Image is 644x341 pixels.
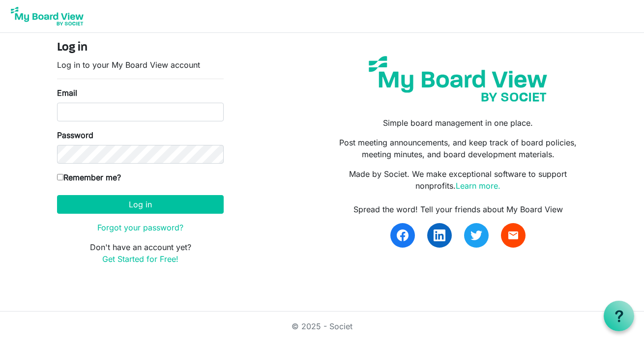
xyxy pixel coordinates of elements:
img: My Board View Logo [8,4,87,28]
img: facebook.svg [397,229,409,241]
p: Log in to your My Board View account [57,59,224,71]
p: Simple board management in one place. [329,117,587,129]
img: linkedin.svg [434,229,445,241]
a: Get Started for Free! [102,254,178,264]
p: Don't have an account yet? [57,241,224,265]
a: email [501,223,526,248]
p: Post meeting announcements, and keep track of board policies, meeting minutes, and board developm... [329,137,587,160]
span: email [507,229,519,241]
p: Made by Societ. We make exceptional software to support nonprofits. [329,168,587,192]
a: Forgot your password? [97,223,183,232]
label: Password [57,129,93,141]
label: Remember me? [57,171,121,183]
label: Email [57,87,77,99]
a: Learn more. [456,181,500,191]
input: Remember me? [57,174,63,180]
div: Spread the word! Tell your friends about My Board View [329,203,587,215]
button: Log in [57,195,224,214]
h4: Log in [57,41,224,55]
img: twitter.svg [470,229,482,241]
a: © 2025 - Societ [292,321,352,331]
img: my-board-view-societ.svg [361,49,555,109]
